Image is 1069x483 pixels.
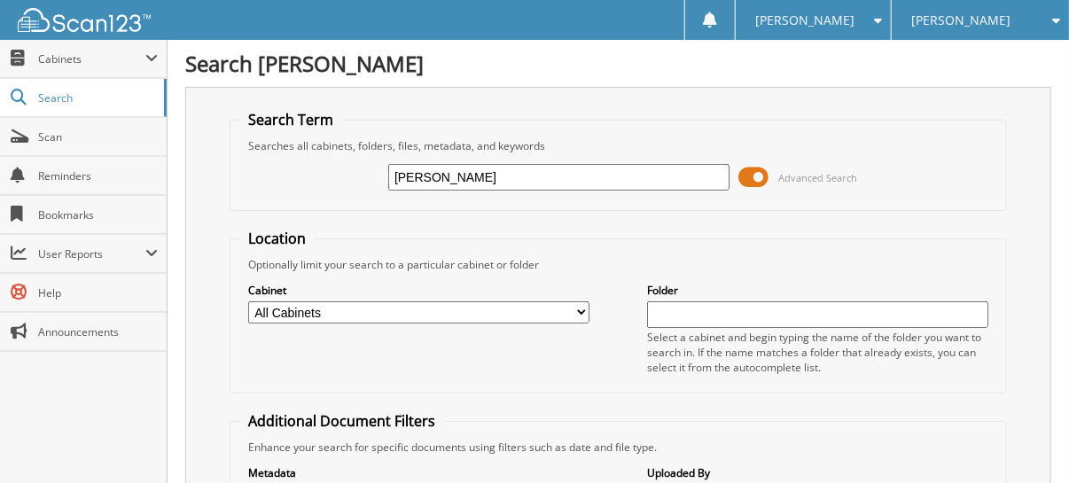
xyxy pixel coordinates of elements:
[239,138,997,153] div: Searches all cabinets, folders, files, metadata, and keywords
[239,110,342,129] legend: Search Term
[185,49,1051,78] h1: Search [PERSON_NAME]
[38,285,158,300] span: Help
[18,8,151,32] img: scan123-logo-white.svg
[647,465,988,480] label: Uploaded By
[248,465,589,480] label: Metadata
[647,330,988,375] div: Select a cabinet and begin typing the name of the folder you want to search in. If the name match...
[239,440,997,455] div: Enhance your search for specific documents using filters such as date and file type.
[38,168,158,183] span: Reminders
[38,246,145,261] span: User Reports
[239,411,444,431] legend: Additional Document Filters
[248,283,589,298] label: Cabinet
[778,171,857,184] span: Advanced Search
[38,129,158,144] span: Scan
[647,283,988,298] label: Folder
[239,257,997,272] div: Optionally limit your search to a particular cabinet or folder
[38,207,158,222] span: Bookmarks
[38,324,158,339] span: Announcements
[755,15,854,26] span: [PERSON_NAME]
[38,51,145,66] span: Cabinets
[38,90,155,105] span: Search
[239,229,315,248] legend: Location
[911,15,1010,26] span: [PERSON_NAME]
